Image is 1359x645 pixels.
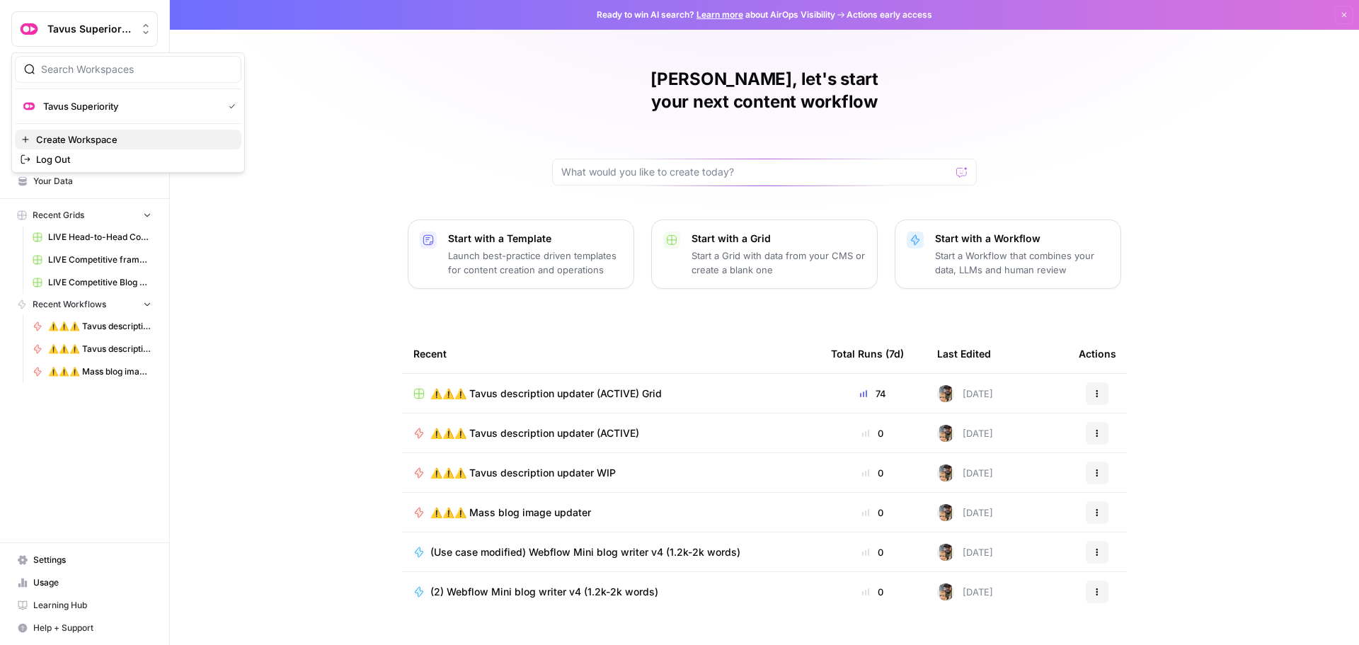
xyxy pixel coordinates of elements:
[413,334,808,373] div: Recent
[26,338,158,360] a: ⚠️⚠️⚠️ Tavus description updater (ACTIVE)
[11,571,158,594] a: Usage
[26,360,158,383] a: ⚠️⚠️⚠️ Mass blog image updater
[552,68,977,113] h1: [PERSON_NAME], let's start your next content workflow
[33,576,151,589] span: Usage
[33,622,151,634] span: Help + Support
[15,130,241,149] a: Create Workspace
[26,226,158,249] a: LIVE Head-to-Head Comparison Writer Grid
[430,506,591,520] span: ⚠️⚠️⚠️ Mass blog image updater
[48,276,151,289] span: LIVE Competitive Blog Writer Grid
[937,464,954,481] img: 75men5xajoha24slrmvs4mz46cue
[43,99,217,113] span: Tavus Superiority
[937,504,993,521] div: [DATE]
[413,387,808,401] a: ⚠️⚠️⚠️ Tavus description updater (ACTIVE) Grid
[15,149,241,169] a: Log Out
[1079,334,1116,373] div: Actions
[413,545,808,559] a: (Use case modified) Webflow Mini blog writer v4 (1.2k-2k words)
[651,219,878,289] button: Start with a GridStart a Grid with data from your CMS or create a blank one
[831,426,914,440] div: 0
[11,11,158,47] button: Workspace: Tavus Superiority
[48,253,151,266] span: LIVE Competitive framed blog writer v7 Grid
[33,175,151,188] span: Your Data
[831,506,914,520] div: 0
[692,232,866,246] p: Start with a Grid
[11,549,158,571] a: Settings
[413,506,808,520] a: ⚠️⚠️⚠️ Mass blog image updater
[430,387,662,401] span: ⚠️⚠️⚠️ Tavus description updater (ACTIVE) Grid
[36,152,230,166] span: Log Out
[448,232,622,246] p: Start with a Template
[48,320,151,333] span: ⚠️⚠️⚠️ Tavus description updater WIP
[36,132,230,147] span: Create Workspace
[935,232,1109,246] p: Start with a Workflow
[48,365,151,378] span: ⚠️⚠️⚠️ Mass blog image updater
[48,343,151,355] span: ⚠️⚠️⚠️ Tavus description updater (ACTIVE)
[11,205,158,226] button: Recent Grids
[413,585,808,599] a: (2) Webflow Mini blog writer v4 (1.2k-2k words)
[41,62,232,76] input: Search Workspaces
[11,617,158,639] button: Help + Support
[831,387,914,401] div: 74
[935,249,1109,277] p: Start a Workflow that combines your data, LLMs and human review
[847,8,932,21] span: Actions early access
[937,544,993,561] div: [DATE]
[692,249,866,277] p: Start a Grid with data from your CMS or create a blank one
[430,545,740,559] span: (Use case modified) Webflow Mini blog writer v4 (1.2k-2k words)
[408,219,634,289] button: Start with a TemplateLaunch best-practice driven templates for content creation and operations
[831,545,914,559] div: 0
[430,585,658,599] span: (2) Webflow Mini blog writer v4 (1.2k-2k words)
[26,315,158,338] a: ⚠️⚠️⚠️ Tavus description updater WIP
[33,298,106,311] span: Recent Workflows
[561,165,951,179] input: What would you like to create today?
[16,16,42,42] img: Tavus Superiority Logo
[937,334,991,373] div: Last Edited
[413,466,808,480] a: ⚠️⚠️⚠️ Tavus description updater WIP
[895,219,1121,289] button: Start with a WorkflowStart a Workflow that combines your data, LLMs and human review
[33,554,151,566] span: Settings
[48,231,151,244] span: LIVE Head-to-Head Comparison Writer Grid
[448,249,622,277] p: Launch best-practice driven templates for content creation and operations
[937,504,954,521] img: 75men5xajoha24slrmvs4mz46cue
[937,425,993,442] div: [DATE]
[21,98,38,115] img: Tavus Superiority Logo
[831,466,914,480] div: 0
[413,426,808,440] a: ⚠️⚠️⚠️ Tavus description updater (ACTIVE)
[696,9,743,20] a: Learn more
[937,583,954,600] img: 75men5xajoha24slrmvs4mz46cue
[33,209,84,222] span: Recent Grids
[430,426,639,440] span: ⚠️⚠️⚠️ Tavus description updater (ACTIVE)
[26,249,158,271] a: LIVE Competitive framed blog writer v7 Grid
[430,466,616,480] span: ⚠️⚠️⚠️ Tavus description updater WIP
[47,22,133,36] span: Tavus Superiority
[11,594,158,617] a: Learning Hub
[937,544,954,561] img: 75men5xajoha24slrmvs4mz46cue
[937,385,993,402] div: [DATE]
[597,8,835,21] span: Ready to win AI search? about AirOps Visibility
[937,385,954,402] img: 75men5xajoha24slrmvs4mz46cue
[937,583,993,600] div: [DATE]
[33,599,151,612] span: Learning Hub
[937,425,954,442] img: 75men5xajoha24slrmvs4mz46cue
[11,52,245,173] div: Workspace: Tavus Superiority
[11,294,158,315] button: Recent Workflows
[831,334,904,373] div: Total Runs (7d)
[11,170,158,193] a: Your Data
[831,585,914,599] div: 0
[26,271,158,294] a: LIVE Competitive Blog Writer Grid
[937,464,993,481] div: [DATE]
